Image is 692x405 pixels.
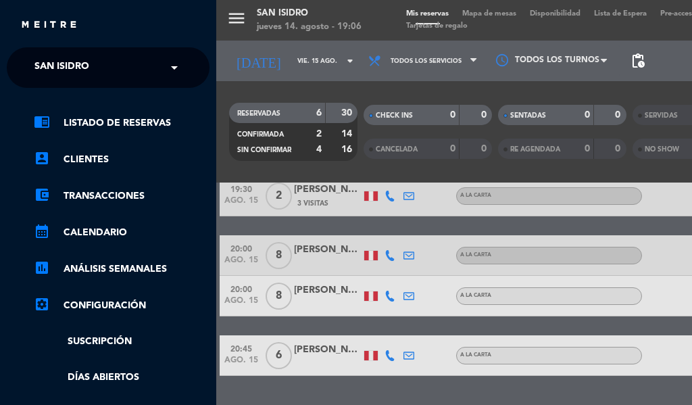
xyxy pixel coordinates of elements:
[34,53,89,82] span: San Isidro
[34,223,50,239] i: calendar_month
[34,296,50,312] i: settings_applications
[34,114,50,130] i: chrome_reader_mode
[630,53,646,69] span: pending_actions
[34,187,50,203] i: account_balance_wallet
[34,260,50,276] i: assessment
[34,188,209,204] a: account_balance_walletTransacciones
[34,370,209,385] a: Días abiertos
[34,224,209,241] a: calendar_monthCalendario
[34,334,209,350] a: Suscripción
[34,150,50,166] i: account_box
[34,115,209,131] a: chrome_reader_modeListado de Reservas
[34,297,209,314] a: Configuración
[34,151,209,168] a: account_boxClientes
[20,20,78,30] img: MEITRE
[34,261,209,277] a: assessmentANÁLISIS SEMANALES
